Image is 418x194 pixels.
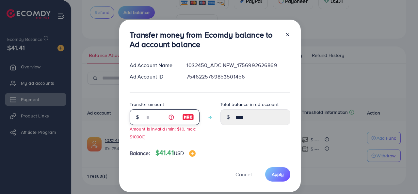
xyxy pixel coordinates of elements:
[235,171,252,178] span: Cancel
[227,167,260,181] button: Cancel
[390,165,413,189] iframe: Chat
[174,150,184,157] span: USD
[130,101,164,108] label: Transfer amount
[130,126,196,139] small: Amount is invalid (min: $10, max: $10000)
[130,30,280,49] h3: Transfer money from Ecomdy balance to Ad account balance
[265,167,290,181] button: Apply
[272,171,284,178] span: Apply
[181,62,295,69] div: 1032450_ADC NEW_1756992626869
[189,150,196,157] img: image
[124,73,182,80] div: Ad Account ID
[181,73,295,80] div: 7546225769853501456
[220,101,279,108] label: Total balance in ad account
[182,113,194,121] img: image
[130,150,150,157] span: Balance:
[124,62,182,69] div: Ad Account Name
[155,149,196,157] h4: $41.41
